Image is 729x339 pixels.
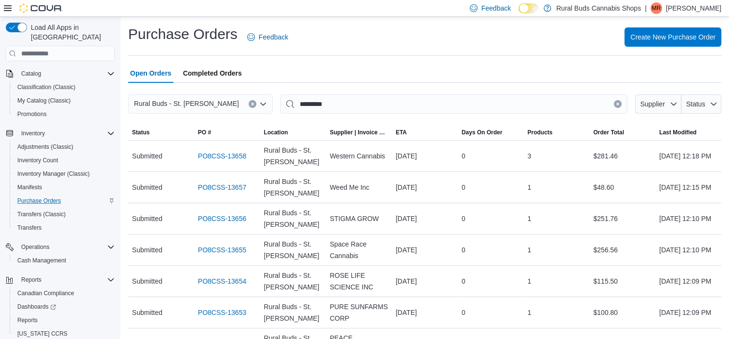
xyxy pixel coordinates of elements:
[132,150,162,162] span: Submitted
[264,301,322,324] span: Rural Buds - St. [PERSON_NAME]
[13,95,75,106] a: My Catalog (Classic)
[13,108,115,120] span: Promotions
[17,156,58,164] span: Inventory Count
[132,182,162,193] span: Submitted
[10,254,119,267] button: Cash Management
[260,125,326,140] button: Location
[396,129,407,136] span: ETA
[589,272,655,291] div: $115.50
[198,307,246,318] a: PO8CSS-13653
[659,129,696,136] span: Last Modified
[264,207,322,230] span: Rural Buds - St. [PERSON_NAME]
[17,68,115,79] span: Catalog
[326,125,392,140] button: Supplier | Invoice Number
[17,303,56,311] span: Dashboards
[132,244,162,256] span: Submitted
[518,13,519,14] span: Dark Mode
[243,27,292,47] a: Feedback
[652,2,661,14] span: MR
[198,244,246,256] a: PO8CSS-13655
[17,241,53,253] button: Operations
[524,125,590,140] button: Products
[640,100,665,108] span: Supplier
[10,208,119,221] button: Transfers (Classic)
[589,125,655,140] button: Order Total
[13,209,69,220] a: Transfers (Classic)
[13,108,51,120] a: Promotions
[13,141,77,153] a: Adjustments (Classic)
[17,83,76,91] span: Classification (Classic)
[259,32,288,42] span: Feedback
[264,270,322,293] span: Rural Buds - St. [PERSON_NAME]
[21,130,45,137] span: Inventory
[10,194,119,208] button: Purchase Orders
[2,273,119,287] button: Reports
[17,210,66,218] span: Transfers (Classic)
[280,94,627,114] input: This is a search bar. After typing your query, hit enter to filter the results lower in the page.
[13,155,62,166] a: Inventory Count
[589,303,655,322] div: $100.80
[462,182,465,193] span: 0
[330,129,388,136] span: Supplier | Invoice Number
[13,222,45,234] a: Transfers
[17,128,115,139] span: Inventory
[655,272,721,291] div: [DATE] 12:09 PM
[17,170,90,178] span: Inventory Manager (Classic)
[13,155,115,166] span: Inventory Count
[21,243,50,251] span: Operations
[17,97,71,104] span: My Catalog (Classic)
[681,94,721,114] button: Status
[392,240,458,260] div: [DATE]
[624,27,721,47] button: Create New Purchase Order
[17,274,45,286] button: Reports
[655,209,721,228] div: [DATE] 12:10 PM
[630,32,716,42] span: Create New Purchase Order
[462,244,465,256] span: 0
[392,209,458,228] div: [DATE]
[589,209,655,228] div: $251.76
[392,125,458,140] button: ETA
[198,129,211,136] span: PO #
[17,143,73,151] span: Adjustments (Classic)
[686,100,705,108] span: Status
[17,128,49,139] button: Inventory
[17,257,66,264] span: Cash Management
[10,313,119,327] button: Reports
[17,241,115,253] span: Operations
[13,314,41,326] a: Reports
[655,303,721,322] div: [DATE] 12:09 PM
[194,125,260,140] button: PO #
[392,272,458,291] div: [DATE]
[183,64,242,83] span: Completed Orders
[13,81,80,93] a: Classification (Classic)
[10,287,119,300] button: Canadian Compliance
[326,266,392,297] div: ROSE LIFE SCIENCE INC
[635,94,681,114] button: Supplier
[17,316,38,324] span: Reports
[462,150,465,162] span: 0
[13,287,115,299] span: Canadian Compliance
[13,195,65,207] a: Purchase Orders
[13,195,115,207] span: Purchase Orders
[264,176,322,199] span: Rural Buds - St. [PERSON_NAME]
[589,146,655,166] div: $281.46
[17,197,61,205] span: Purchase Orders
[10,300,119,313] a: Dashboards
[650,2,662,14] div: Mackenzie Remillard
[392,146,458,166] div: [DATE]
[132,275,162,287] span: Submitted
[21,276,41,284] span: Reports
[198,182,246,193] a: PO8CSS-13657
[13,168,93,180] a: Inventory Manager (Classic)
[132,213,162,224] span: Submitted
[264,129,288,136] div: Location
[326,209,392,228] div: STIGMA GROW
[13,182,115,193] span: Manifests
[13,222,115,234] span: Transfers
[132,129,150,136] span: Status
[10,107,119,121] button: Promotions
[392,303,458,322] div: [DATE]
[392,178,458,197] div: [DATE]
[198,275,246,287] a: PO8CSS-13654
